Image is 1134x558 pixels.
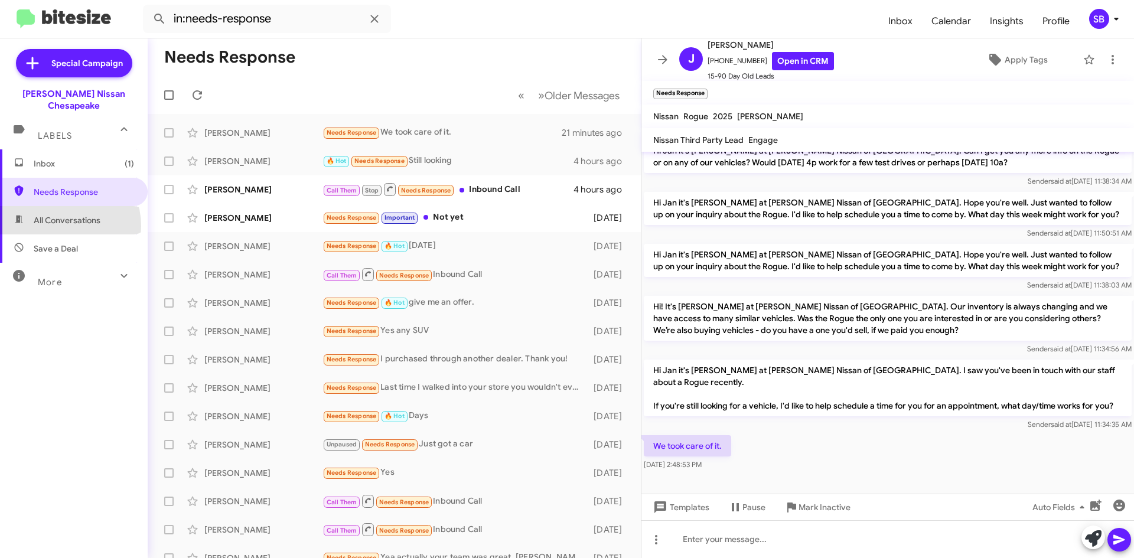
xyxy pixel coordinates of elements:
div: Still looking [322,154,573,168]
div: [DATE] [322,239,588,253]
span: 🔥 Hot [384,242,405,250]
a: Special Campaign [16,49,132,77]
span: (1) [125,158,134,169]
div: [PERSON_NAME] [204,354,322,366]
span: Apply Tags [1005,49,1048,70]
span: Rogue [683,111,708,122]
span: 🔥 Hot [327,157,347,165]
div: 4 hours ago [573,184,631,195]
span: Needs Response [327,412,377,420]
div: [DATE] [588,240,631,252]
div: SB [1089,9,1109,29]
div: 21 minutes ago [562,127,631,139]
div: [DATE] [588,410,631,422]
div: [PERSON_NAME] [204,325,322,337]
span: Needs Response [354,157,405,165]
span: Needs Response [401,187,451,194]
span: Call Them [327,272,357,279]
span: Sender [DATE] 11:38:34 AM [1028,177,1132,185]
div: 4 hours ago [573,155,631,167]
span: Sender [DATE] 11:34:35 AM [1028,420,1132,429]
small: Needs Response [653,89,708,99]
div: [DATE] [588,495,631,507]
div: Yes [322,466,588,479]
span: Needs Response [327,384,377,391]
div: Days [322,409,588,423]
div: Inbound Call [322,267,588,282]
a: Profile [1033,4,1079,38]
button: SB [1079,9,1121,29]
div: [PERSON_NAME] [204,155,322,167]
input: Search [143,5,391,33]
span: Inbox [34,158,134,169]
span: Pause [742,497,765,518]
span: said at [1051,177,1071,185]
p: Hi Jan it's [PERSON_NAME] at [PERSON_NAME] Nissan of [GEOGRAPHIC_DATA]. I saw you've been in touc... [644,360,1132,416]
div: Not yet [322,211,588,224]
div: I purchased through another dealer. Thank you! [322,353,588,366]
p: Hi Jan it's [PERSON_NAME] at [PERSON_NAME] Nissan of [GEOGRAPHIC_DATA]. Hope you're well. Just wa... [644,244,1132,277]
span: Sender [DATE] 11:34:56 AM [1027,344,1132,353]
span: J [688,50,695,68]
div: give me an offer. [322,296,588,309]
span: Needs Response [327,299,377,306]
span: » [538,88,545,103]
nav: Page navigation example [511,83,627,107]
span: Call Them [327,527,357,534]
div: We took care of it. [322,126,562,139]
span: 🔥 Hot [384,412,405,420]
span: 2025 [713,111,732,122]
span: [PERSON_NAME] [737,111,803,122]
span: Needs Response [327,214,377,221]
h1: Needs Response [164,48,295,67]
span: Call Them [327,498,357,506]
button: Apply Tags [956,49,1077,70]
p: Hi Jan it's [PERSON_NAME] at [PERSON_NAME] Nissan of [GEOGRAPHIC_DATA]. Hope you're well. Just wa... [644,192,1132,225]
div: Yes any SUV [322,324,588,338]
span: Needs Response [327,469,377,477]
span: « [518,88,524,103]
span: Calendar [922,4,980,38]
div: Inbound Call [322,522,588,537]
div: [DATE] [588,467,631,479]
span: 🔥 Hot [384,299,405,306]
div: [PERSON_NAME] [204,467,322,479]
span: More [38,277,62,288]
div: [PERSON_NAME] [204,382,322,394]
div: [PERSON_NAME] [204,439,322,451]
a: Inbox [879,4,922,38]
span: said at [1050,280,1071,289]
span: [PHONE_NUMBER] [708,52,834,70]
span: Mark Inactive [799,497,850,518]
p: We took care of it. [644,435,731,456]
span: Templates [651,497,709,518]
span: Needs Response [327,129,377,136]
button: Previous [511,83,532,107]
span: said at [1050,344,1071,353]
span: All Conversations [34,214,100,226]
div: [DATE] [588,325,631,337]
div: [DATE] [588,354,631,366]
span: Needs Response [379,527,429,534]
span: Sender [DATE] 11:50:51 AM [1027,229,1132,237]
button: Next [531,83,627,107]
span: Needs Response [379,498,429,506]
div: [PERSON_NAME] [204,524,322,536]
span: Needs Response [327,355,377,363]
div: [PERSON_NAME] [204,127,322,139]
span: said at [1051,420,1071,429]
div: [DATE] [588,382,631,394]
span: 15-90 Day Old Leads [708,70,834,82]
span: Important [384,214,415,221]
button: Pause [719,497,775,518]
span: Nissan [653,111,679,122]
span: Auto Fields [1032,497,1089,518]
span: Needs Response [379,272,429,279]
p: Hi! It's [PERSON_NAME] at [PERSON_NAME] Nissan of [GEOGRAPHIC_DATA]. Our inventory is always chan... [644,296,1132,341]
span: Needs Response [327,242,377,250]
span: Stop [365,187,379,194]
span: Needs Response [327,327,377,335]
div: [PERSON_NAME] [204,495,322,507]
